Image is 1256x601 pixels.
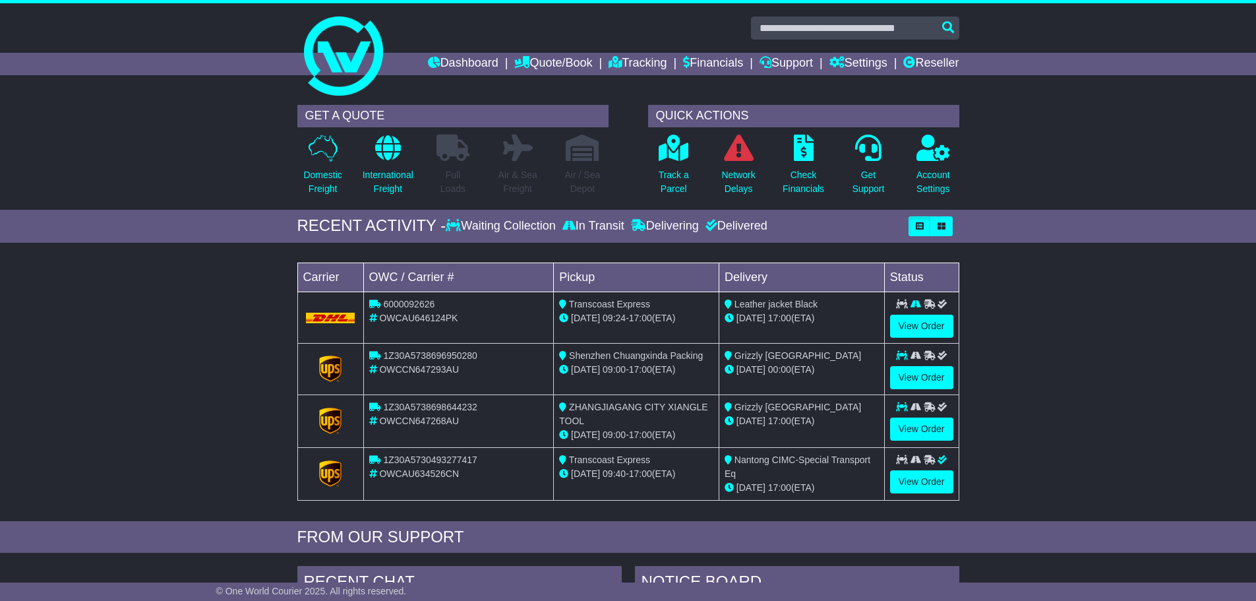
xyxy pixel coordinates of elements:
[734,402,861,412] span: Grizzly [GEOGRAPHIC_DATA]
[571,429,600,440] span: [DATE]
[559,363,713,377] div: - (ETA)
[721,134,756,203] a: NetworkDelays
[603,313,626,323] span: 09:24
[559,428,713,442] div: - (ETA)
[683,53,743,75] a: Financials
[890,366,953,389] a: View Order
[916,168,950,196] p: Account Settings
[648,105,959,127] div: QUICK ACTIONS
[768,482,791,493] span: 17:00
[319,408,342,434] img: GetCarrierServiceLogo
[559,402,707,426] span: ZHANGJIAGANG CITY XIANGLE TOOL
[725,414,879,428] div: (ETA)
[725,363,879,377] div: (ETA)
[768,416,791,426] span: 17:00
[884,263,959,292] td: Status
[852,168,884,196] p: Get Support
[783,168,824,196] p: Check Financials
[603,364,626,375] span: 09:00
[363,168,413,196] p: International Freight
[890,470,953,493] a: View Order
[609,53,667,75] a: Tracking
[379,468,459,479] span: OWCAU634526CN
[719,263,884,292] td: Delivery
[629,313,652,323] span: 17:00
[734,299,818,309] span: Leather jacket Black
[319,356,342,382] img: GetCarrierServiceLogo
[782,134,825,203] a: CheckFinancials
[629,364,652,375] span: 17:00
[514,53,592,75] a: Quote/Book
[362,134,414,203] a: InternationalFreight
[559,467,713,481] div: - (ETA)
[383,350,477,361] span: 1Z30A5738696950280
[725,311,879,325] div: (ETA)
[702,219,767,234] div: Delivered
[569,350,703,361] span: Shenzhen Chuangxinda Packing
[734,350,861,361] span: Grizzly [GEOGRAPHIC_DATA]
[725,455,870,479] span: Nantong CIMC-Special Transport Eq
[559,219,628,234] div: In Transit
[303,168,342,196] p: Domestic Freight
[629,468,652,479] span: 17:00
[216,586,407,596] span: © One World Courier 2025. All rights reserved.
[760,53,813,75] a: Support
[903,53,959,75] a: Reseller
[571,313,600,323] span: [DATE]
[569,299,650,309] span: Transcoast Express
[383,455,477,465] span: 1Z30A5730493277417
[571,468,600,479] span: [DATE]
[659,168,689,196] p: Track a Parcel
[436,168,469,196] p: Full Loads
[658,134,690,203] a: Track aParcel
[629,429,652,440] span: 17:00
[303,134,342,203] a: DomesticFreight
[565,168,601,196] p: Air / Sea Depot
[428,53,498,75] a: Dashboard
[851,134,885,203] a: GetSupport
[736,313,765,323] span: [DATE]
[446,219,558,234] div: Waiting Collection
[306,313,355,323] img: DHL.png
[916,134,951,203] a: AccountSettings
[736,482,765,493] span: [DATE]
[571,364,600,375] span: [DATE]
[736,416,765,426] span: [DATE]
[768,364,791,375] span: 00:00
[725,481,879,495] div: (ETA)
[297,263,363,292] td: Carrier
[498,168,537,196] p: Air & Sea Freight
[603,468,626,479] span: 09:40
[379,364,459,375] span: OWCCN647293AU
[297,528,959,547] div: FROM OUR SUPPORT
[363,263,554,292] td: OWC / Carrier #
[379,313,458,323] span: OWCAU646124PK
[890,315,953,338] a: View Order
[628,219,702,234] div: Delivering
[319,460,342,487] img: GetCarrierServiceLogo
[379,416,459,426] span: OWCCN647268AU
[383,299,434,309] span: 6000092626
[297,105,609,127] div: GET A QUOTE
[829,53,887,75] a: Settings
[569,455,650,465] span: Transcoast Express
[297,216,446,236] div: RECENT ACTIVITY -
[559,311,713,325] div: - (ETA)
[603,429,626,440] span: 09:00
[383,402,477,412] span: 1Z30A5738698644232
[554,263,719,292] td: Pickup
[768,313,791,323] span: 17:00
[890,418,953,441] a: View Order
[736,364,765,375] span: [DATE]
[721,168,755,196] p: Network Delays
